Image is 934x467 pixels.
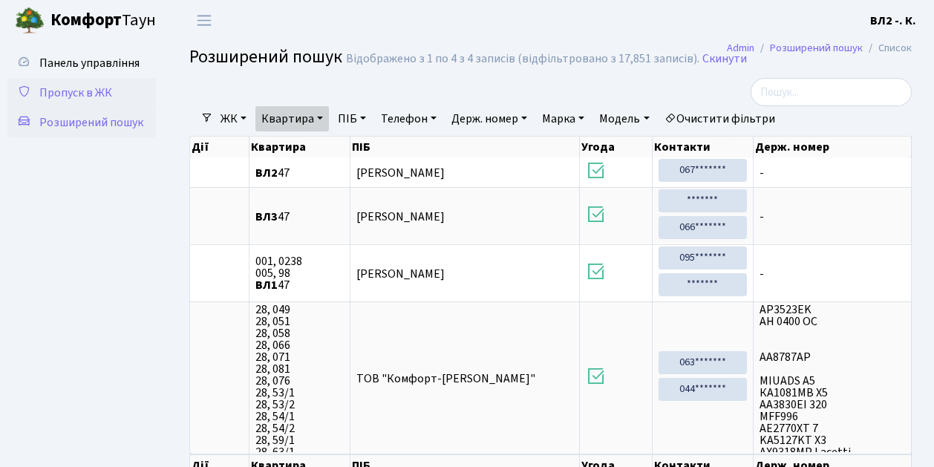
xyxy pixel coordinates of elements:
[653,137,753,157] th: Контакти
[863,40,912,56] li: Список
[375,106,442,131] a: Телефон
[350,137,579,157] th: ПІБ
[50,8,156,33] span: Таун
[332,106,372,131] a: ПІБ
[760,167,905,179] span: -
[536,106,590,131] a: Марка
[15,6,45,36] img: logo.png
[751,78,912,106] input: Пошук...
[356,370,535,387] span: ТОВ "Комфорт-[PERSON_NAME]"
[50,8,122,32] b: Комфорт
[7,78,156,108] a: Пропуск в ЖК
[346,52,699,66] div: Відображено з 1 по 4 з 4 записів (відфільтровано з 17,851 записів).
[39,114,143,131] span: Розширений пошук
[7,48,156,78] a: Панель управління
[255,255,344,291] span: 001, 0238 005, 98 47
[702,52,747,66] a: Скинути
[190,137,249,157] th: Дії
[255,106,329,131] a: Квартира
[39,85,112,101] span: Пропуск в ЖК
[255,277,278,293] b: ВЛ1
[760,211,905,223] span: -
[870,13,916,29] b: ВЛ2 -. К.
[705,33,934,64] nav: breadcrumb
[356,209,445,225] span: [PERSON_NAME]
[249,137,350,157] th: Квартира
[445,106,533,131] a: Держ. номер
[356,266,445,282] span: [PERSON_NAME]
[760,304,905,452] span: AP3523EK АН 0400 ОС АА8787АР MIUADS A5 КА1081МВ X5 АА3830ЕІ 320 MFF996 AE2770XT 7 KA5127KT X3 AX9...
[760,268,905,280] span: -
[727,40,754,56] a: Admin
[39,55,140,71] span: Панель управління
[255,165,278,181] b: ВЛ2
[754,137,912,157] th: Держ. номер
[356,165,445,181] span: [PERSON_NAME]
[770,40,863,56] a: Розширений пошук
[189,44,342,70] span: Розширений пошук
[580,137,653,157] th: Угода
[255,209,278,225] b: ВЛ3
[255,167,344,179] span: 47
[7,108,156,137] a: Розширений пошук
[593,106,655,131] a: Модель
[215,106,252,131] a: ЖК
[186,8,223,33] button: Переключити навігацію
[255,211,344,223] span: 47
[870,12,916,30] a: ВЛ2 -. К.
[659,106,781,131] a: Очистити фільтри
[255,304,344,452] span: 28, 049 28, 051 28, 058 28, 066 28, 071 28, 081 28, 076 28, 53/1 28, 53/2 28, 54/1 28, 54/2 28, 5...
